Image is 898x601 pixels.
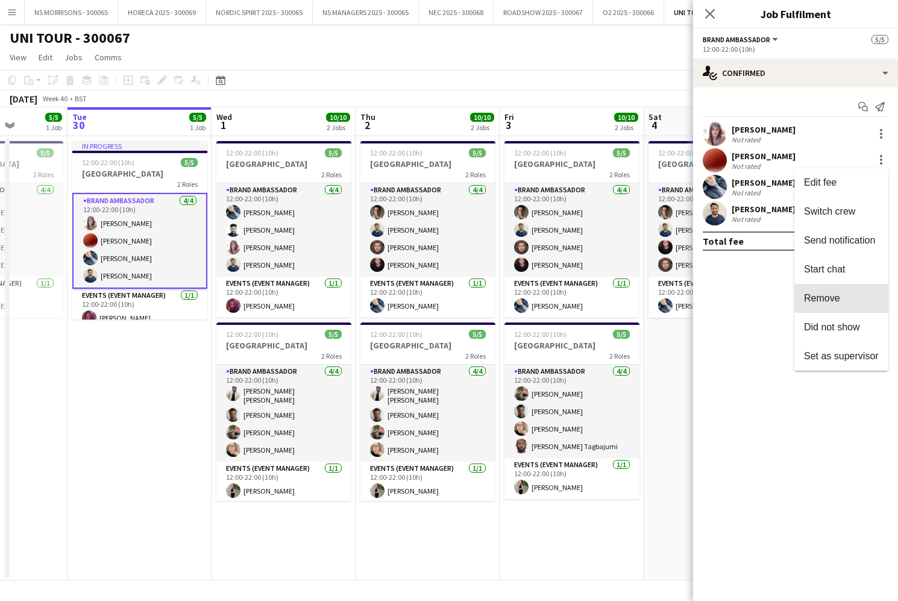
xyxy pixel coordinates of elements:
[794,255,888,284] button: Start chat
[804,264,845,274] span: Start chat
[804,351,879,361] span: Set as supervisor
[804,293,840,303] span: Remove
[804,322,860,332] span: Did not show
[804,177,837,187] span: Edit fee
[804,206,855,216] span: Switch crew
[794,168,888,197] button: Edit fee
[794,197,888,226] button: Switch crew
[794,342,888,371] button: Set as supervisor
[804,235,875,245] span: Send notification
[794,313,888,342] button: Did not show
[794,226,888,255] button: Send notification
[794,284,888,313] button: Remove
